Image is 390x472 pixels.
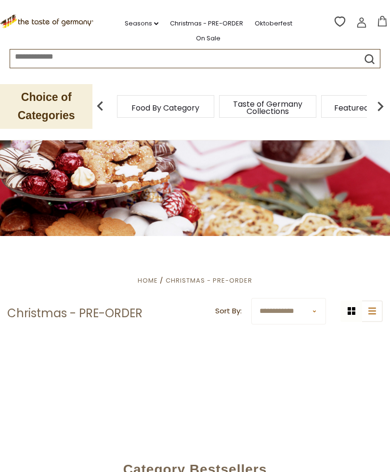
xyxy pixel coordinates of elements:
[255,18,292,29] a: Oktoberfest
[215,305,242,317] label: Sort By:
[131,104,199,112] a: Food By Category
[125,18,158,29] a: Seasons
[371,97,390,116] img: next arrow
[7,306,143,321] h1: Christmas - PRE-ORDER
[91,97,110,116] img: previous arrow
[229,100,306,115] a: Taste of Germany Collections
[138,276,158,285] a: Home
[170,18,243,29] a: Christmas - PRE-ORDER
[196,33,221,44] a: On Sale
[166,276,252,285] a: Christmas - PRE-ORDER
